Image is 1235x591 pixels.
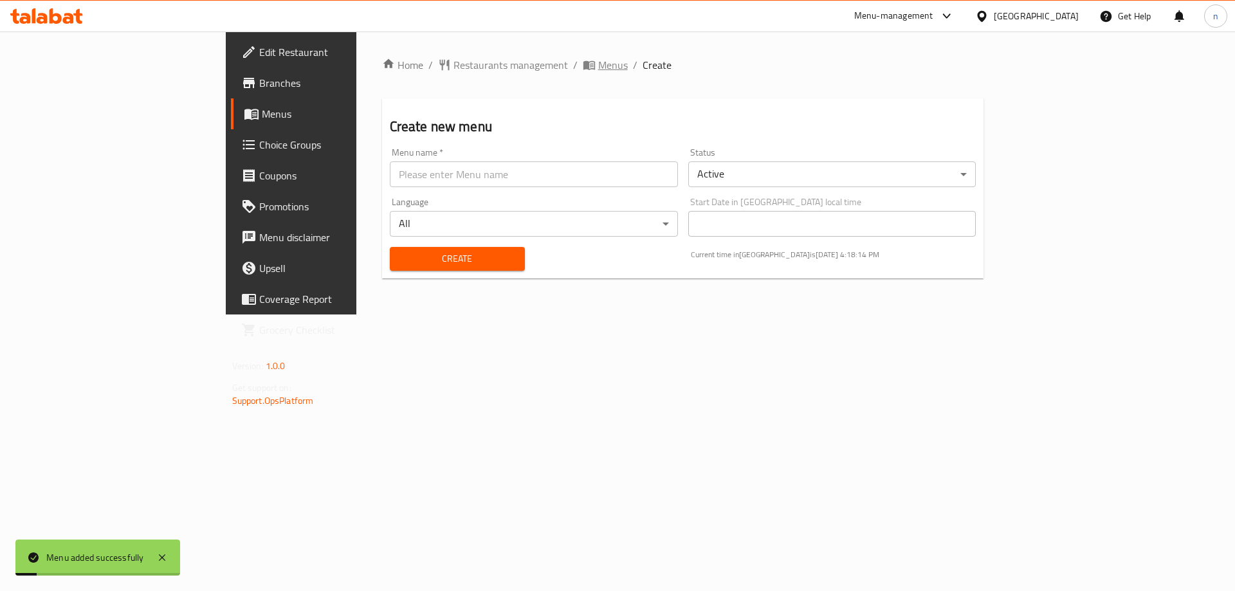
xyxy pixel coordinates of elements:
[232,392,314,409] a: Support.OpsPlatform
[390,211,678,237] div: All
[231,253,432,284] a: Upsell
[259,168,422,183] span: Coupons
[259,199,422,214] span: Promotions
[231,68,432,98] a: Branches
[1213,9,1218,23] span: n
[643,57,672,73] span: Create
[259,260,422,276] span: Upsell
[438,57,568,73] a: Restaurants management
[259,322,422,338] span: Grocery Checklist
[266,358,286,374] span: 1.0.0
[400,251,515,267] span: Create
[453,57,568,73] span: Restaurants management
[232,379,291,396] span: Get support on:
[231,129,432,160] a: Choice Groups
[633,57,637,73] li: /
[691,249,976,260] p: Current time in [GEOGRAPHIC_DATA] is [DATE] 4:18:14 PM
[259,137,422,152] span: Choice Groups
[231,222,432,253] a: Menu disclaimer
[573,57,578,73] li: /
[231,37,432,68] a: Edit Restaurant
[688,161,976,187] div: Active
[232,358,264,374] span: Version:
[259,291,422,307] span: Coverage Report
[231,284,432,314] a: Coverage Report
[231,314,432,345] a: Grocery Checklist
[382,57,984,73] nav: breadcrumb
[598,57,628,73] span: Menus
[390,161,678,187] input: Please enter Menu name
[262,106,422,122] span: Menus
[854,8,933,24] div: Menu-management
[390,117,976,136] h2: Create new menu
[583,57,628,73] a: Menus
[259,44,422,60] span: Edit Restaurant
[46,550,144,565] div: Menu added successfully
[390,247,525,271] button: Create
[231,98,432,129] a: Menus
[259,75,422,91] span: Branches
[231,160,432,191] a: Coupons
[994,9,1079,23] div: [GEOGRAPHIC_DATA]
[231,191,432,222] a: Promotions
[259,230,422,245] span: Menu disclaimer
